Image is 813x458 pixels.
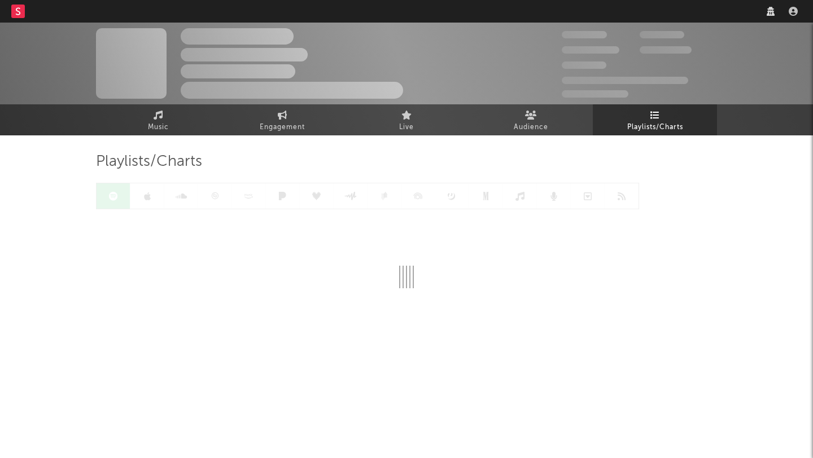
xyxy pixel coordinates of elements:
[593,104,717,135] a: Playlists/Charts
[562,31,607,38] span: 300,000
[562,46,619,54] span: 50,000,000
[562,77,688,84] span: 50,000,000 Monthly Listeners
[344,104,469,135] a: Live
[627,121,683,134] span: Playlists/Charts
[220,104,344,135] a: Engagement
[148,121,169,134] span: Music
[562,61,606,69] span: 100,000
[260,121,305,134] span: Engagement
[640,46,692,54] span: 1,000,000
[96,155,202,169] span: Playlists/Charts
[514,121,548,134] span: Audience
[562,90,628,98] span: Jump Score: 85.0
[640,31,684,38] span: 100,000
[96,104,220,135] a: Music
[399,121,414,134] span: Live
[469,104,593,135] a: Audience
